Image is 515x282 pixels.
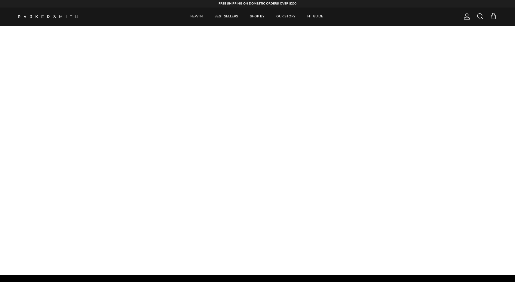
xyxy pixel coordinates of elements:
[244,7,270,26] a: SHOP BY
[90,7,424,26] div: Primary
[185,7,208,26] a: NEW IN
[271,7,301,26] a: OUR STORY
[18,15,78,18] a: Parker Smith
[461,13,471,20] a: Account
[219,1,296,6] strong: FREE SHIPPING ON DOMESTIC ORDERS OVER $200
[302,7,329,26] a: FIT GUIDE
[209,7,244,26] a: BEST SELLERS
